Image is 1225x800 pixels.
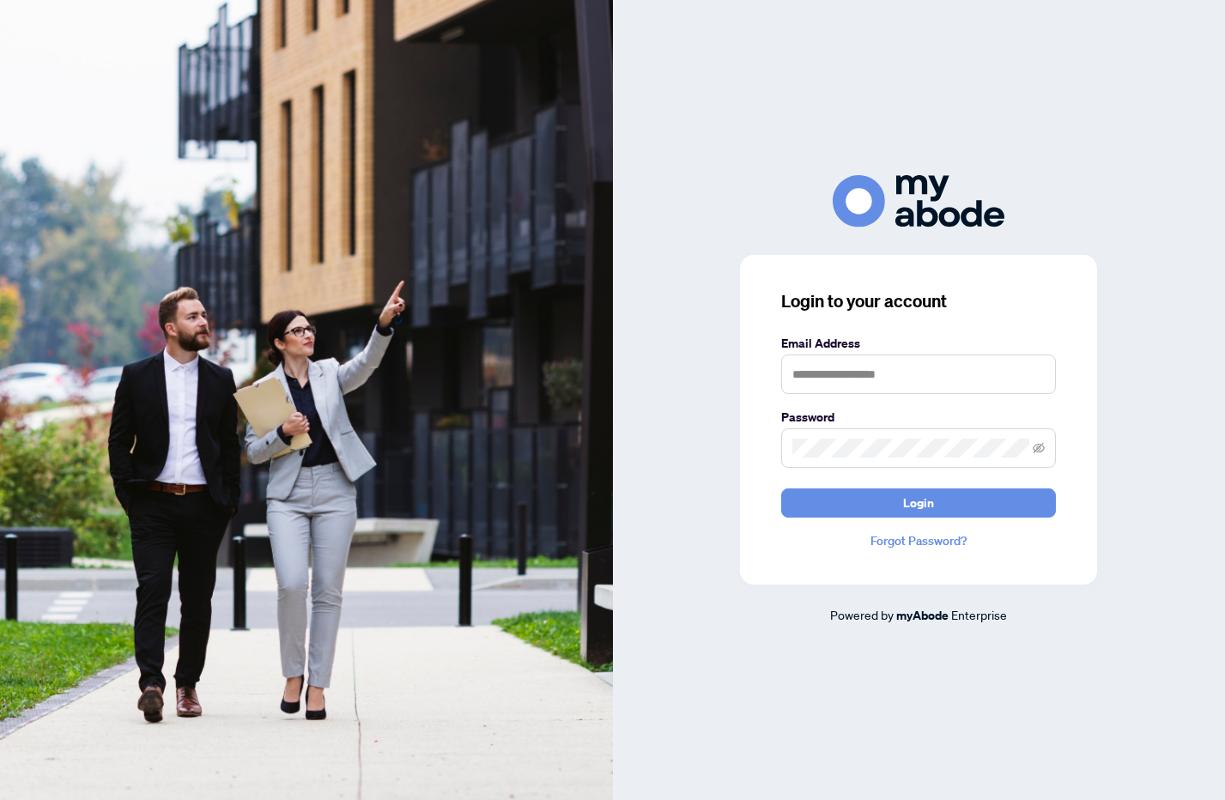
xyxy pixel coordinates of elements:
[781,488,1056,518] button: Login
[830,607,894,622] span: Powered by
[781,289,1056,313] h3: Login to your account
[833,175,1004,227] img: ma-logo
[1033,442,1045,454] span: eye-invisible
[896,606,949,625] a: myAbode
[951,607,1007,622] span: Enterprise
[781,531,1056,550] a: Forgot Password?
[781,408,1056,427] label: Password
[903,489,934,517] span: Login
[781,334,1056,353] label: Email Address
